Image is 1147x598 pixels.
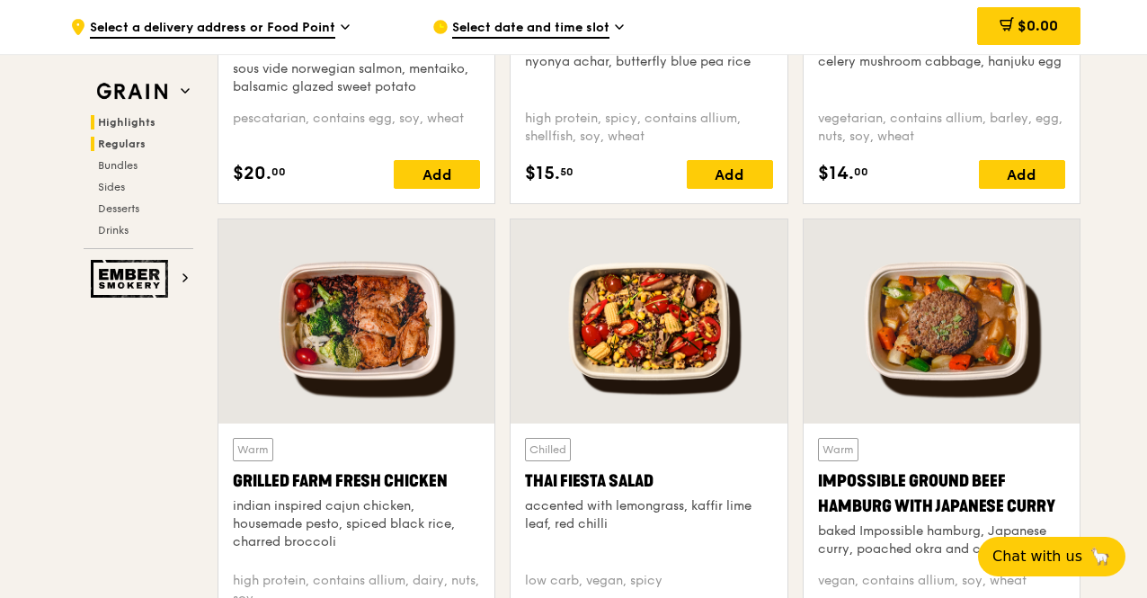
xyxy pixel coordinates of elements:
span: Bundles [98,159,138,172]
div: sous vide norwegian salmon, mentaiko, balsamic glazed sweet potato [233,60,480,96]
div: Add [979,160,1065,189]
img: Grain web logo [91,76,173,108]
span: 50 [560,165,573,179]
div: Add [394,160,480,189]
span: Highlights [98,116,156,129]
div: Thai Fiesta Salad [525,469,772,494]
div: Warm [818,438,858,461]
div: indian inspired cajun chicken, housemade pesto, spiced black rice, charred broccoli [233,497,480,551]
div: vegetarian, contains allium, barley, egg, nuts, soy, wheat [818,110,1065,146]
span: Sides [98,181,125,193]
div: Impossible Ground Beef Hamburg with Japanese Curry [818,469,1065,519]
div: Add [687,160,773,189]
div: high protein, spicy, contains allium, shellfish, soy, wheat [525,110,772,146]
span: Desserts [98,202,139,215]
div: pescatarian, contains egg, soy, wheat [233,110,480,146]
span: 00 [854,165,868,179]
div: Warm [233,438,273,461]
span: $20. [233,160,271,187]
img: Ember Smokery web logo [91,260,173,298]
button: Chat with us🦙 [978,537,1125,576]
div: Chilled [525,438,571,461]
span: Drinks [98,224,129,237]
div: Grilled Farm Fresh Chicken [233,469,480,494]
span: $0.00 [1018,17,1058,34]
span: $15. [525,160,560,187]
div: accented with lemongrass, kaffir lime leaf, red chilli [525,497,772,533]
span: 00 [271,165,286,179]
span: Chat with us [992,546,1082,567]
span: 🦙 [1089,546,1111,567]
span: $14. [818,160,854,187]
div: baked Impossible hamburg, Japanese curry, poached okra and carrots [818,522,1065,558]
span: Regulars [98,138,146,150]
span: Select date and time slot [452,19,609,39]
span: Select a delivery address or Food Point [90,19,335,39]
